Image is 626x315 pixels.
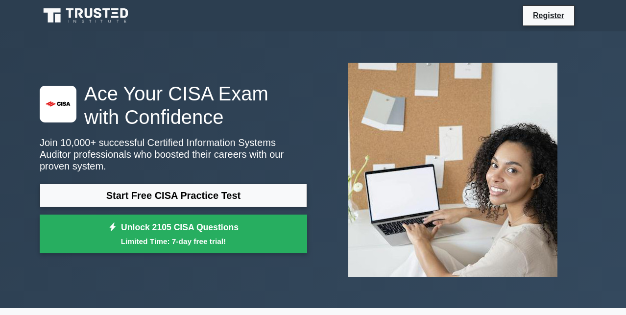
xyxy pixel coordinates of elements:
a: Start Free CISA Practice Test [40,184,307,207]
p: Join 10,000+ successful Certified Information Systems Auditor professionals who boosted their car... [40,137,307,172]
small: Limited Time: 7-day free trial! [52,236,295,247]
a: Register [527,9,570,22]
a: Unlock 2105 CISA QuestionsLimited Time: 7-day free trial! [40,215,307,254]
h1: Ace Your CISA Exam with Confidence [40,82,307,129]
